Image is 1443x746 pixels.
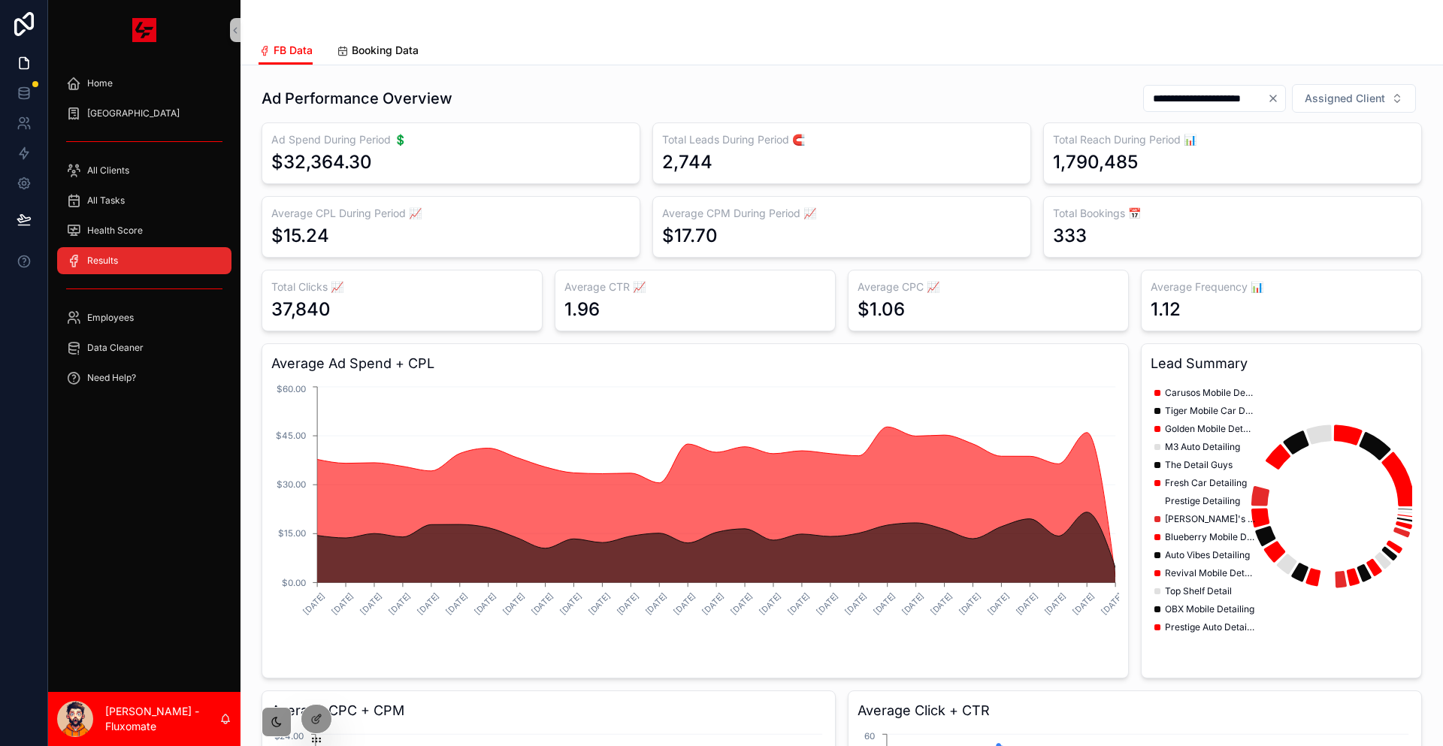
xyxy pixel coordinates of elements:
text: [DATE] [815,591,840,617]
text: [DATE] [1042,591,1068,617]
a: Booking Data [337,37,419,67]
span: Auto Vibes Detailing [1165,549,1250,561]
span: All Tasks [87,195,125,207]
div: 1.96 [564,297,600,322]
tspan: $24.00 [274,731,304,741]
span: Golden Mobile Detailing [1165,423,1255,435]
h3: Total Clicks 📈 [271,279,533,294]
div: 1,790,485 [1053,150,1138,174]
a: All Clients [57,157,231,184]
span: Home [87,77,113,89]
h3: Total Leads During Period 🧲 [662,132,1021,147]
span: Blueberry Mobile Detailing [1165,531,1255,543]
text: [DATE] [929,591,954,617]
span: FB Data [274,43,313,58]
span: Prestige Detailing [1165,495,1240,507]
h3: Average CTR 📈 [564,279,826,294]
text: [DATE] [558,591,584,617]
span: All Clients [87,165,129,177]
div: $15.24 [271,224,329,248]
div: 37,840 [271,297,331,322]
text: [DATE] [786,591,812,617]
h3: Ad Spend During Period 💲 [271,132,631,147]
span: M3 Auto Detailing [1165,441,1240,453]
a: Health Score [57,217,231,244]
span: Booking Data [352,43,419,58]
span: Results [87,255,118,267]
span: Revival Mobile Detailing [1165,567,1255,579]
p: [PERSON_NAME] - Fluxomate [105,704,219,734]
text: [DATE] [301,591,327,617]
div: 333 [1053,224,1087,248]
text: [DATE] [758,591,783,617]
span: The Detail Guys [1165,459,1233,471]
span: Assigned Client [1305,91,1385,106]
div: $1.06 [858,297,905,322]
button: Clear [1267,92,1285,104]
a: All Tasks [57,187,231,214]
img: App logo [132,18,156,42]
tspan: $60.00 [277,384,306,394]
text: [DATE] [872,591,897,617]
text: [DATE] [986,591,1012,617]
h3: Average CPM During Period 📈 [662,206,1021,221]
h3: Average Ad Spend + CPL [271,353,1119,374]
div: $17.70 [662,224,718,248]
text: [DATE] [672,591,697,617]
text: [DATE] [729,591,755,617]
span: Data Cleaner [87,342,144,354]
text: [DATE] [416,591,441,617]
h1: Ad Performance Overview [262,88,452,109]
h3: Average Click + CTR [858,700,1412,721]
a: Home [57,70,231,97]
text: [DATE] [473,591,498,617]
text: [DATE] [444,591,470,617]
div: scrollable content [48,60,240,409]
div: 1.12 [1151,297,1181,322]
h3: Total Bookings 📅 [1053,206,1412,221]
text: [DATE] [700,591,726,617]
text: [DATE] [1100,591,1125,617]
text: [DATE] [358,591,384,617]
div: chart [1151,380,1412,669]
span: OBX Mobile Detailing [1165,603,1254,615]
span: Employees [87,312,134,324]
h3: Total Reach During Period 📊 [1053,132,1412,147]
span: Tiger Mobile Car Detail [1165,405,1255,417]
span: Top Shelf Detail [1165,585,1232,597]
h3: Average CPC + CPM [271,700,826,721]
text: [DATE] [501,591,527,617]
text: [DATE] [643,591,669,617]
span: Health Score [87,225,143,237]
h3: Average CPC 📈 [858,279,1119,294]
a: [GEOGRAPHIC_DATA] [57,100,231,127]
div: chart [271,380,1119,669]
text: [DATE] [387,591,413,617]
span: Prestige Auto Detailing [1165,621,1255,633]
text: [DATE] [957,591,983,617]
h3: Average CPL During Period 📈 [271,206,631,221]
tspan: 60 [864,731,875,741]
tspan: $0.00 [282,578,306,588]
div: $32,364.30 [271,150,372,174]
span: [GEOGRAPHIC_DATA] [87,107,180,119]
button: Select Button [1292,84,1416,113]
text: [DATE] [530,591,555,617]
tspan: $45.00 [276,430,306,441]
tspan: $30.00 [277,479,306,490]
text: [DATE] [843,591,869,617]
a: FB Data [259,37,313,65]
span: [PERSON_NAME]'s Mobile Detailing [1165,513,1255,525]
text: [DATE] [1071,591,1097,617]
span: Fresh Car Detailing [1165,477,1247,489]
text: [DATE] [330,591,355,617]
a: Employees [57,304,231,331]
text: [DATE] [587,591,613,617]
div: 2,744 [662,150,712,174]
h3: Lead Summary [1151,353,1412,374]
text: [DATE] [900,591,926,617]
text: [DATE] [1015,591,1040,617]
a: Data Cleaner [57,334,231,361]
h3: Average Frequency 📊 [1151,279,1412,294]
text: [DATE] [616,591,641,617]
